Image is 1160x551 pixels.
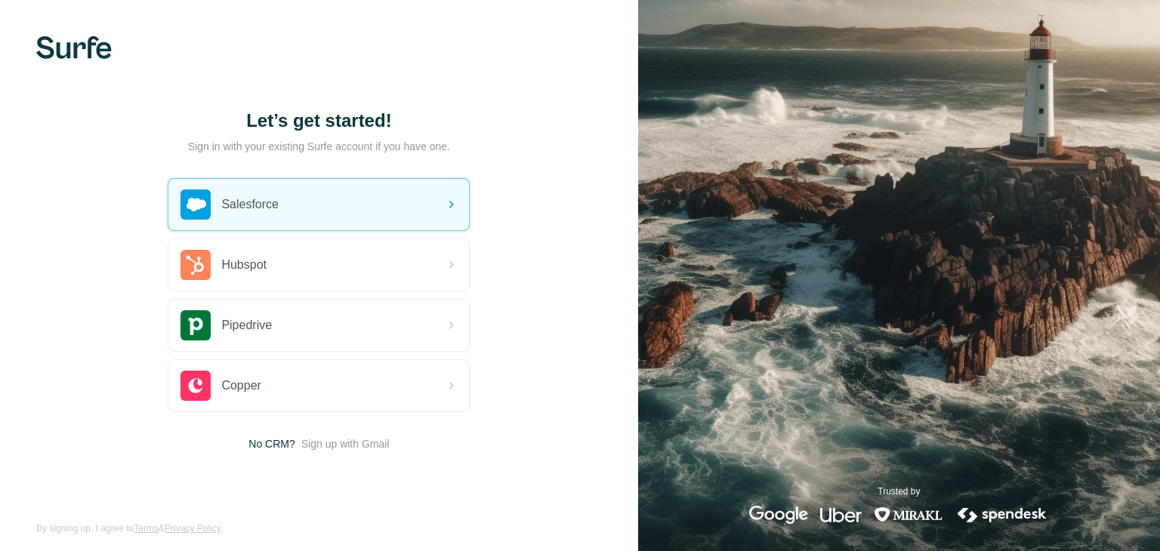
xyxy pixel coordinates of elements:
[955,506,1049,524] img: spendesk's logo
[165,523,221,534] a: Privacy Policy
[188,139,450,154] p: Sign in with your existing Surfe account if you have one.
[878,485,920,498] p: Trusted by
[36,522,221,535] span: By signing up, I agree to &
[221,316,272,334] span: Pipedrive
[221,195,279,214] span: Salesforce
[820,506,862,524] img: uber's logo
[180,310,211,340] img: pipedrive's logo
[134,523,159,534] a: Terms
[749,506,808,524] img: google's logo
[301,436,390,451] button: Sign up with Gmail
[874,506,943,524] img: mirakl's logo
[168,109,470,133] h1: Let’s get started!
[180,250,211,280] img: hubspot's logo
[180,189,211,220] img: salesforce's logo
[248,436,295,451] span: No CRM?
[36,36,112,59] img: Surfe's logo
[221,256,267,274] span: Hubspot
[221,377,261,395] span: Copper
[180,371,211,401] img: copper's logo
